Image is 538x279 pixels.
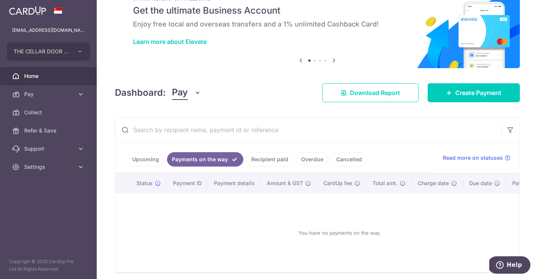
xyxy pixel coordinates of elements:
[24,90,74,98] span: Pay
[331,152,367,167] a: Cancelled
[115,118,501,142] input: Search by recipient name, payment id or reference
[24,145,74,153] span: Support
[24,127,74,134] span: Refer & Save
[322,83,419,102] a: Download Report
[443,154,510,162] a: Read more on statuses
[167,173,208,193] th: Payment ID
[296,152,328,167] a: Overdue
[455,88,501,97] span: Create Payment
[12,26,85,34] p: [EMAIL_ADDRESS][DOMAIN_NAME]
[443,154,503,162] span: Read more on statuses
[9,6,46,15] img: CardUp
[267,179,303,187] span: Amount & GST
[127,152,164,167] a: Upcoming
[24,163,74,171] span: Settings
[115,86,166,100] h4: Dashboard:
[167,152,243,167] a: Payments on the way
[428,83,520,102] a: Create Payment
[418,179,449,187] span: Charge date
[469,179,492,187] span: Due date
[489,256,530,275] iframe: Opens a widget where you can find more information
[133,38,207,45] a: Learn more about Elevate
[133,20,502,29] h6: Enjoy free local and overseas transfers and a 1% unlimited Cashback Card!
[24,72,74,80] span: Home
[24,109,74,116] span: Collect
[172,86,201,100] button: Pay
[7,42,90,61] button: THE CELLAR DOOR PTE LTD
[246,152,293,167] a: Recipient paid
[133,5,502,17] h5: Get the ultimate Business Account
[350,88,400,97] span: Download Report
[208,173,261,193] th: Payment details
[14,48,70,55] span: THE CELLAR DOOR PTE LTD
[136,179,153,187] span: Status
[323,179,352,187] span: CardUp fee
[172,86,188,100] span: Pay
[373,179,397,187] span: Total amt.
